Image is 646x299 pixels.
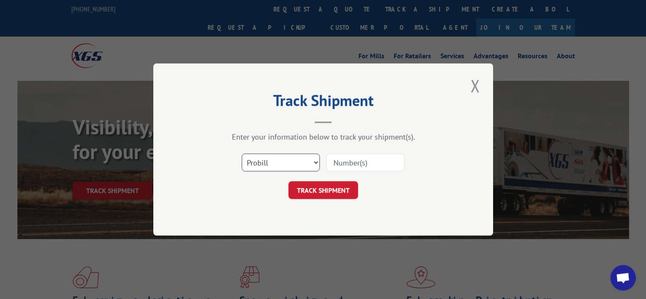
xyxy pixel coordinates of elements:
input: Number(s) [326,154,404,171]
button: Close modal [468,74,482,97]
button: TRACK SHIPMENT [288,181,358,199]
h2: Track Shipment [196,94,451,111]
a: Open chat [610,265,636,290]
div: Enter your information below to track your shipment(s). [196,132,451,142]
